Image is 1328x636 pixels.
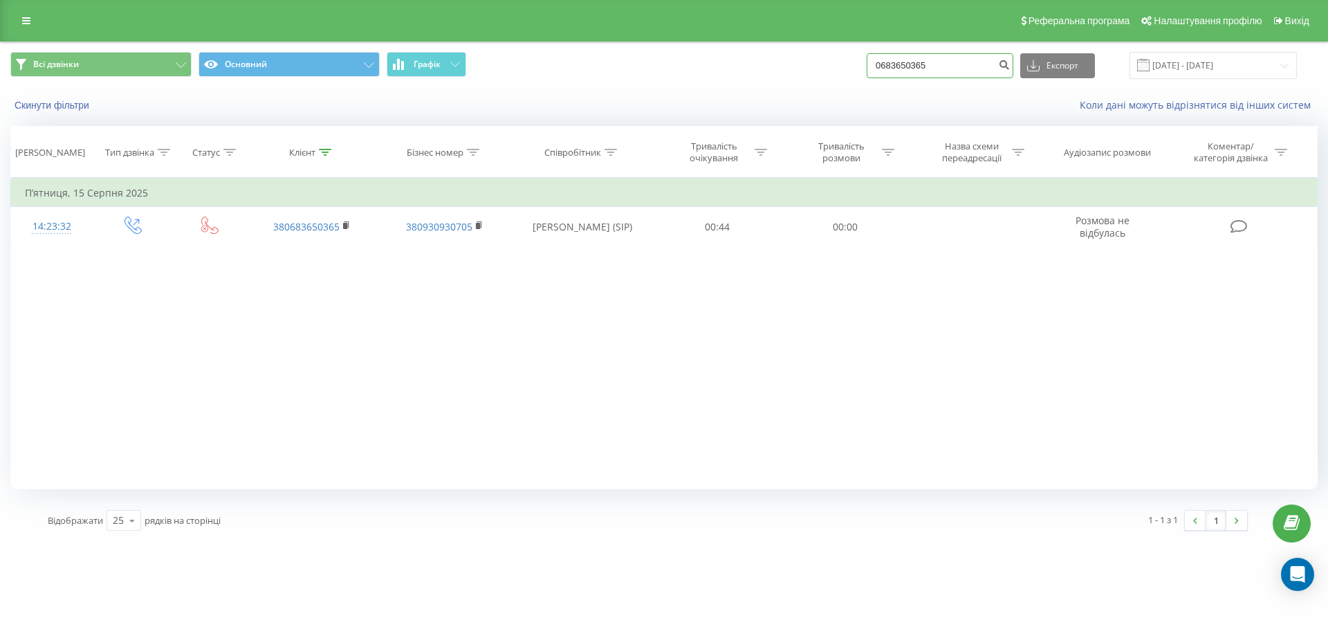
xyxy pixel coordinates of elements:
button: Скинути фільтри [10,99,96,111]
span: Реферальна програма [1029,15,1130,26]
a: 380930930705 [406,220,472,233]
button: Основний [199,52,380,77]
button: Всі дзвінки [10,52,192,77]
td: П’ятниця, 15 Серпня 2025 [11,179,1318,207]
div: 25 [113,514,124,527]
div: Тривалість очікування [677,140,751,164]
span: Розмова не відбулась [1076,214,1129,239]
div: Бізнес номер [407,147,463,158]
td: 00:00 [781,207,908,247]
input: Пошук за номером [867,53,1013,78]
td: [PERSON_NAME] (SIP) [510,207,654,247]
button: Експорт [1020,53,1095,78]
div: Open Intercom Messenger [1281,558,1314,591]
div: Коментар/категорія дзвінка [1190,140,1271,164]
div: Клієнт [289,147,315,158]
div: Тип дзвінка [105,147,154,158]
span: рядків на сторінці [145,514,221,527]
a: Коли дані можуть відрізнятися вiд інших систем [1080,98,1318,111]
div: Тривалість розмови [804,140,878,164]
button: Графік [387,52,466,77]
td: 00:44 [654,207,781,247]
div: Аудіозапис розмови [1064,147,1151,158]
a: 380683650365 [273,220,340,233]
span: Вихід [1285,15,1309,26]
span: Графік [414,60,441,69]
div: Співробітник [544,147,601,158]
div: 1 - 1 з 1 [1148,513,1178,527]
span: Всі дзвінки [33,59,79,70]
span: Налаштування профілю [1154,15,1262,26]
div: 14:23:32 [25,213,79,240]
a: 1 [1206,511,1226,530]
span: Відображати [48,514,103,527]
div: Назва схеми переадресації [934,140,1008,164]
div: Статус [192,147,220,158]
div: [PERSON_NAME] [15,147,85,158]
